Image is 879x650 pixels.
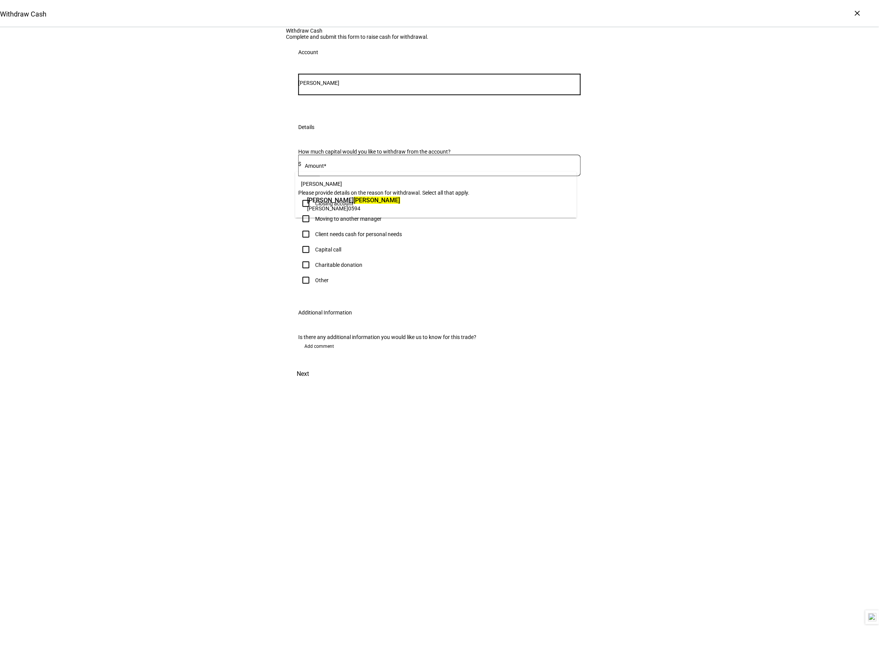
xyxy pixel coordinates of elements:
div: Moving to another manager [315,216,382,222]
div: Charitable donation [315,262,362,268]
span: Next [297,365,309,383]
span: [PERSON_NAME] [301,181,342,187]
div: How much capital would you like to withdraw from the account? [298,149,581,155]
span: $ [298,161,301,167]
div: Account [298,49,318,55]
div: × [851,7,864,19]
div: Withdraw Cash [286,28,593,34]
span: Add comment [304,340,334,352]
div: Steven Crowley [306,194,402,214]
div: Is there any additional information you would like us to know for this trade? [298,334,581,340]
span: 0594 [349,205,361,212]
button: Add comment [298,340,340,352]
input: Number [298,80,581,86]
span: [PERSON_NAME] [307,205,349,212]
mark: [PERSON_NAME] [354,197,400,204]
div: Client needs cash for personal needs [315,231,402,237]
div: Additional Information [298,309,352,316]
div: Complete and submit this form to raise cash for withdrawal. [286,34,593,40]
div: Details [298,124,314,130]
div: Capital call [315,246,341,253]
div: Other [315,277,329,283]
span: [PERSON_NAME] [307,196,400,205]
mat-label: Amount* [305,163,326,169]
button: Next [286,365,320,383]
